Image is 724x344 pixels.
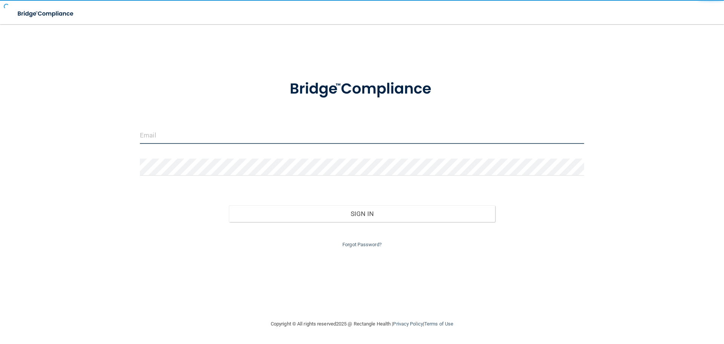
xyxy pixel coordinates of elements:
iframe: Drift Widget Chat Controller [594,290,715,321]
button: Sign In [229,205,495,222]
a: Forgot Password? [342,242,382,247]
div: Copyright © All rights reserved 2025 @ Rectangle Health | | [224,312,500,336]
a: Terms of Use [424,321,453,327]
input: Email [140,127,584,144]
a: Privacy Policy [393,321,423,327]
img: bridge_compliance_login_screen.278c3ca4.svg [11,6,81,22]
img: bridge_compliance_login_screen.278c3ca4.svg [274,69,450,109]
